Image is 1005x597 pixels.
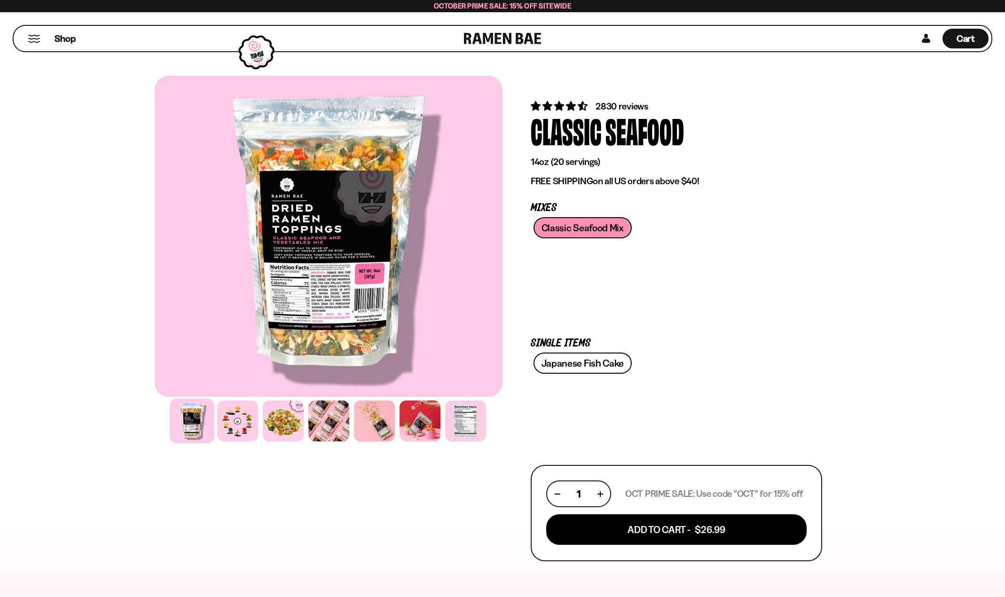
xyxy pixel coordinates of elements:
[434,1,571,10] span: October Prime Sale: 15% off Sitewide
[605,113,684,148] div: Seafood
[531,156,822,168] p: 14oz (20 servings)
[55,29,76,48] a: Shop
[534,353,632,374] a: Japanese Fish Cake
[531,175,822,187] p: on all US orders above $40!
[531,100,589,112] span: 4.68 stars
[957,33,975,44] span: Cart
[28,35,40,43] button: Mobile Menu Trigger
[531,204,822,212] p: Mixes
[577,488,581,500] span: 1
[596,101,648,112] span: 2830 reviews
[942,26,989,51] div: Cart
[531,113,602,148] div: Classic
[531,339,822,348] p: Single Items
[625,488,803,500] p: OCT PRIME SALE: Use code "OCT" for 15% off
[531,175,593,187] strong: FREE SHIPPING
[55,32,76,45] span: Shop
[546,514,807,545] button: Add To Cart - $26.99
